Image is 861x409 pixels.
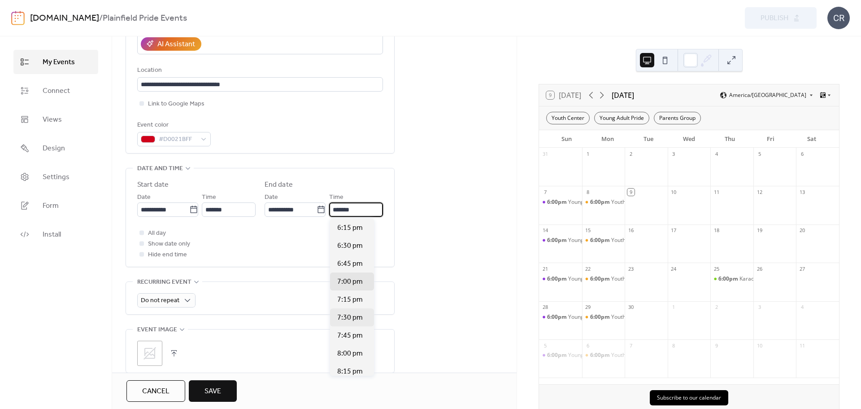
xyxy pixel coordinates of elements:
div: Young Adult Pride [594,112,649,124]
span: 6:00pm [590,275,611,283]
div: Wed [669,130,709,148]
div: Parents Group [654,112,701,124]
div: Young Adult Pride [539,275,582,283]
span: Do not repeat [141,295,179,307]
span: 6:00pm [590,237,611,244]
div: 5 [756,150,763,157]
div: 2 [713,304,720,311]
div: Youth Center [582,275,625,283]
a: Form [13,194,98,218]
div: Youth Center [582,352,625,359]
b: Plainfield Pride Events [103,10,187,27]
div: Youth Center [582,198,625,206]
span: 8:00 pm [337,348,363,359]
span: 6:00pm [718,275,739,283]
span: Install [43,229,61,240]
span: Link to Google Maps [148,99,204,110]
div: Mon [587,130,628,148]
div: CR [827,7,850,29]
div: Young Adult Pride [539,352,582,359]
span: Recurring event [137,277,191,288]
span: 6:00pm [547,313,568,321]
div: Karaoke Night - Adults Only [739,275,808,283]
div: 1 [670,304,677,311]
div: Event color [137,120,209,131]
span: 6:00pm [547,352,568,359]
span: Form [43,201,59,211]
div: 11 [799,342,805,349]
div: Sat [791,130,832,148]
div: 4 [799,304,805,311]
span: Hide end time [148,250,187,260]
span: 6:15 pm [337,223,363,233]
div: Sun [546,130,587,148]
div: 9 [627,189,634,195]
div: 5 [542,342,548,349]
div: Youth Center [611,352,644,359]
span: Settings [43,172,70,183]
button: AI Assistant [141,37,201,51]
a: Install [13,222,98,246]
div: 22 [585,265,591,272]
div: 18 [713,227,720,234]
div: Fri [750,130,791,148]
div: 9 [713,342,720,349]
span: America/[GEOGRAPHIC_DATA] [729,92,806,98]
div: Youth Center [611,275,644,283]
span: All day [148,228,166,239]
span: 7:45 pm [337,330,363,341]
div: Young Adult Pride [539,313,582,321]
div: 16 [627,227,634,234]
button: Save [189,380,237,402]
div: Youth Center [611,313,644,321]
div: 10 [756,342,763,349]
div: 25 [713,265,720,272]
span: Cancel [142,386,170,397]
span: 8:15 pm [337,366,363,377]
div: 23 [627,265,634,272]
div: 20 [799,227,805,234]
span: 7:00 pm [337,277,363,287]
span: 7:30 pm [337,312,363,323]
span: Date and time [137,163,183,174]
span: Date [137,192,151,203]
div: Young Adult Pride [568,352,613,359]
div: 14 [542,227,548,234]
span: 7:15 pm [337,295,363,305]
div: 4 [713,150,720,157]
span: Show date only [148,239,190,250]
span: 6:00pm [547,237,568,244]
div: Young Adult Pride [568,198,613,206]
div: Young Adult Pride [539,198,582,206]
div: 11 [713,189,720,195]
div: Youth Center [546,112,590,124]
div: 19 [756,227,763,234]
a: Connect [13,79,98,103]
img: logo [11,11,25,25]
div: 8 [670,342,677,349]
div: 30 [627,304,634,311]
div: 26 [756,265,763,272]
div: Tue [628,130,669,148]
div: 3 [756,304,763,311]
div: 7 [542,189,548,195]
a: Settings [13,165,98,189]
div: ; [137,341,162,366]
div: Young Adult Pride [568,275,613,283]
div: 27 [799,265,805,272]
button: Cancel [126,380,185,402]
span: 6:00pm [590,313,611,321]
a: My Events [13,50,98,74]
div: Youth Center [611,237,644,244]
div: Young Adult Pride [568,313,613,321]
a: [DOMAIN_NAME] [30,10,99,27]
div: Youth Center [611,198,644,206]
span: 6:00pm [590,198,611,206]
div: 10 [670,189,677,195]
span: 6:00pm [590,352,611,359]
div: Young Adult Pride [539,237,582,244]
span: Views [43,114,62,125]
span: Time [329,192,344,203]
div: Karaoke Night - Adults Only [710,275,753,283]
div: 1 [585,150,591,157]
